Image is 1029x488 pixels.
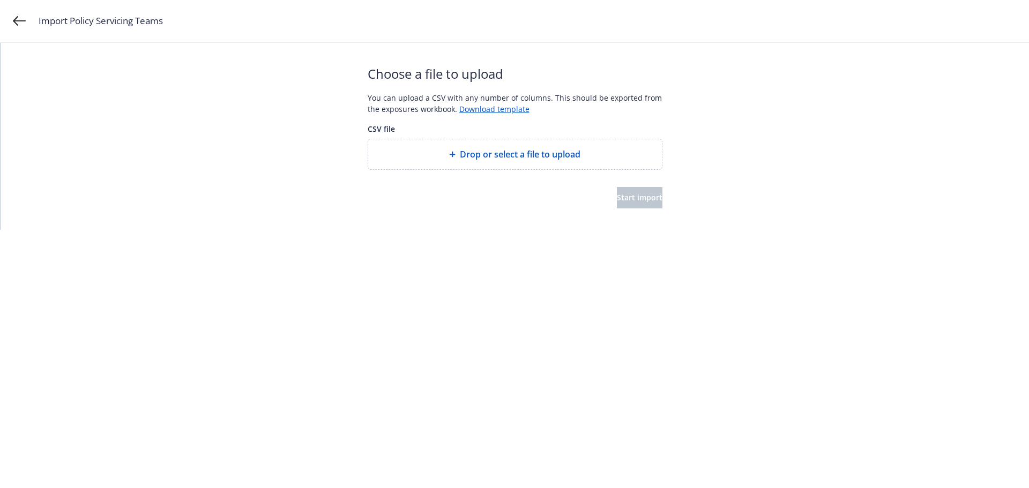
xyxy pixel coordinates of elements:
span: Choose a file to upload [368,64,662,84]
div: Drop or select a file to upload [368,139,662,170]
a: Download template [459,104,530,114]
div: You can upload a CSV with any number of columns. This should be exported from the exposures workb... [368,92,662,115]
span: CSV file [368,123,662,134]
span: Drop or select a file to upload [460,148,580,161]
button: Start import [617,187,662,208]
span: Start import [617,192,662,202]
span: Import Policy Servicing Teams [39,14,163,28]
